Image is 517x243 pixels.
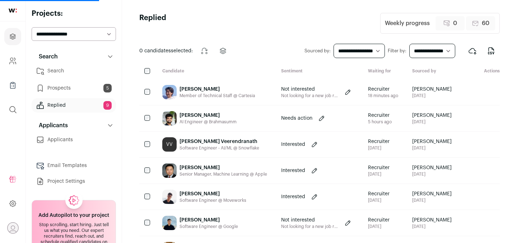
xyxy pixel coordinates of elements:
h2: Add Autopilot to your project [38,212,109,219]
img: fdf96c5362077cc0f44c25e95264be1c1474948a3f9697f0432b0195a04617c4.jpg [162,85,177,99]
span: [DATE] [412,93,452,99]
span: Recruiter [368,138,390,145]
img: eea47c24cfd9e5b4c6b6cda09b42f418012949fc6aa5de11d65b128ace3c64a3 [162,163,177,178]
div: [DATE] [368,224,390,229]
div: Member of Technical Staff @ Cartesia [180,93,255,99]
span: Recruiter [368,86,398,93]
span: [DATE] [412,145,452,151]
span: selected: [139,47,193,54]
div: Actions [460,68,500,75]
span: 60 [482,19,489,28]
div: Software Engineer @ Google [180,224,238,229]
p: Applicants [34,121,68,130]
div: [PERSON_NAME] [180,190,246,197]
span: 5 [103,84,112,92]
a: Company and ATS Settings [4,52,21,70]
span: [DATE] [412,224,452,229]
div: [PERSON_NAME] Veerendranath [180,138,259,145]
div: Weekly progress [385,19,430,28]
div: [DATE] [368,145,390,151]
div: AI Engineer @ Brahmasumm [180,119,237,125]
a: Search [32,64,116,78]
div: Candidate [157,68,275,75]
div: [DATE] [368,171,390,177]
span: 0 [453,19,457,28]
span: 0 candidates [139,48,171,53]
span: 9 [103,101,112,110]
span: Recruiter [368,190,390,197]
button: Search [32,49,116,64]
a: Projects [4,28,21,45]
div: 5 hours ago [368,119,392,125]
button: Open dropdown [7,222,19,234]
div: [PERSON_NAME] [180,86,255,93]
span: [PERSON_NAME] [412,138,452,145]
span: [PERSON_NAME] [412,86,452,93]
div: Senior Manager, Machine Learning @ Apple [180,171,267,177]
p: Search [34,52,58,61]
h2: Projects: [32,9,116,19]
span: Recruiter [368,216,390,224]
p: Needs action [281,115,312,122]
button: Export to ATS [464,42,481,59]
img: 609e7342fe63435d50e9eae11182886bc750db93f47397f9a8169de1e587c100 [162,190,177,204]
span: [PERSON_NAME] [412,164,452,171]
span: [PERSON_NAME] [412,112,452,119]
div: VV [162,137,177,152]
div: 18 minutes ago [368,93,398,99]
div: [PERSON_NAME] [180,112,237,119]
div: [DATE] [368,197,390,203]
a: Replied9 [32,98,116,113]
span: [DATE] [412,119,452,125]
p: Interested [281,193,305,200]
span: [DATE] [412,171,452,177]
a: Project Settings [32,174,116,189]
h1: Replied [139,13,166,34]
label: Sourced by: [304,48,331,54]
div: Sourced by [406,68,460,75]
p: Not interested [281,216,339,224]
span: [PERSON_NAME] [412,216,452,224]
span: [DATE] [412,197,452,203]
button: Applicants [32,118,116,133]
div: Software Engineer - AI/ML @ Snowflake [180,145,259,151]
a: Email Templates [32,158,116,173]
img: 0edb88b1d6cea65edab122ba4a8be6dd0c8ab1da53d5621bbaf86251effb6f16 [162,111,177,125]
div: Sentiment [275,68,363,75]
button: Export to CSV [483,42,500,59]
div: [PERSON_NAME] [180,216,238,224]
p: Not interested [281,86,339,93]
img: wellfound-shorthand-0d5821cbd27db2630d0214b213865d53afaa358527fdda9d0ea32b1df1b89c2c.svg [9,9,17,13]
span: Recruiter [368,112,392,119]
p: Not looking for a new job right now [281,93,339,99]
a: Prospects5 [32,81,116,95]
span: [PERSON_NAME] [412,190,452,197]
a: Company Lists [4,77,21,94]
p: Interested [281,167,305,174]
img: 2c60c53a7f3f6589d1e6cd2d0def530ab3d931f9340f74ae17163df5d75bb2e8 [162,216,177,230]
label: Filter by: [388,48,406,54]
p: Not looking for a new job right now [281,224,339,229]
div: Software Engineer @ Moveworks [180,197,246,203]
p: Interested [281,141,305,148]
div: Waiting for [362,68,406,75]
div: [PERSON_NAME] [180,164,267,171]
span: Recruiter [368,164,390,171]
a: Applicants [32,133,116,147]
